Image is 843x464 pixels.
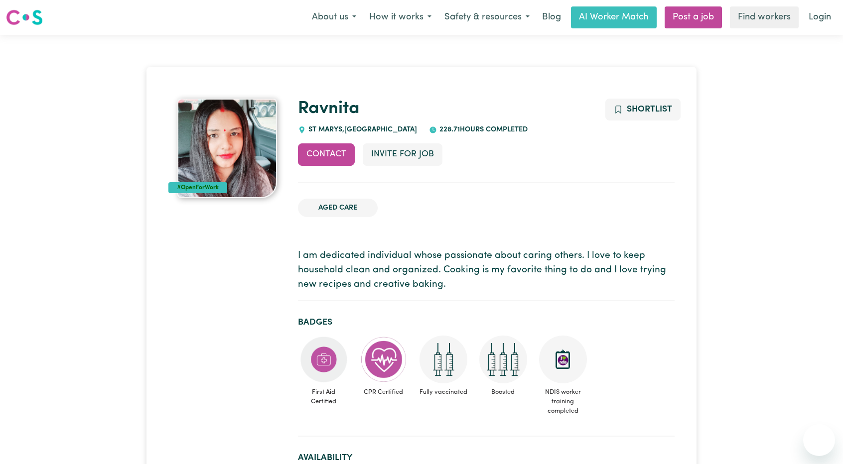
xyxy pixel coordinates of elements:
img: Care and support worker has received 2 doses of COVID-19 vaccine [420,336,467,383]
p: I am dedicated individual whose passionate about caring others. I love to keep household clean an... [298,249,675,292]
li: Aged Care [298,199,378,218]
span: Boosted [477,383,529,401]
img: Care and support worker has completed First Aid Certification [300,336,348,383]
span: Fully vaccinated [418,383,469,401]
img: Careseekers logo [6,8,43,26]
a: Post a job [665,6,722,28]
iframe: Button to launch messaging window [803,424,835,456]
img: Ravnita [177,99,277,198]
img: CS Academy: Introduction to NDIS Worker Training course completed [539,336,587,383]
a: Ravnita [298,100,360,117]
span: ST MARYS , [GEOGRAPHIC_DATA] [306,126,417,133]
button: How it works [363,7,438,28]
a: Blog [536,6,567,28]
a: Login [803,6,837,28]
img: Care and support worker has completed CPR Certification [360,336,408,383]
button: Invite for Job [363,143,442,165]
button: About us [305,7,363,28]
span: CPR Certified [358,383,410,401]
button: Safety & resources [438,7,536,28]
h2: Availability [298,453,675,463]
button: Add to shortlist [605,99,681,120]
h2: Badges [298,317,675,328]
a: AI Worker Match [571,6,657,28]
span: First Aid Certified [298,383,350,410]
a: Find workers [730,6,799,28]
button: Contact [298,143,355,165]
span: NDIS worker training completed [537,383,589,420]
a: Careseekers logo [6,6,43,29]
img: Care and support worker has received booster dose of COVID-19 vaccination [479,336,527,383]
div: #OpenForWork [168,182,227,193]
span: 228.71 hours completed [437,126,528,133]
a: Ravnita's profile picture'#OpenForWork [168,99,286,198]
span: Shortlist [627,105,672,114]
